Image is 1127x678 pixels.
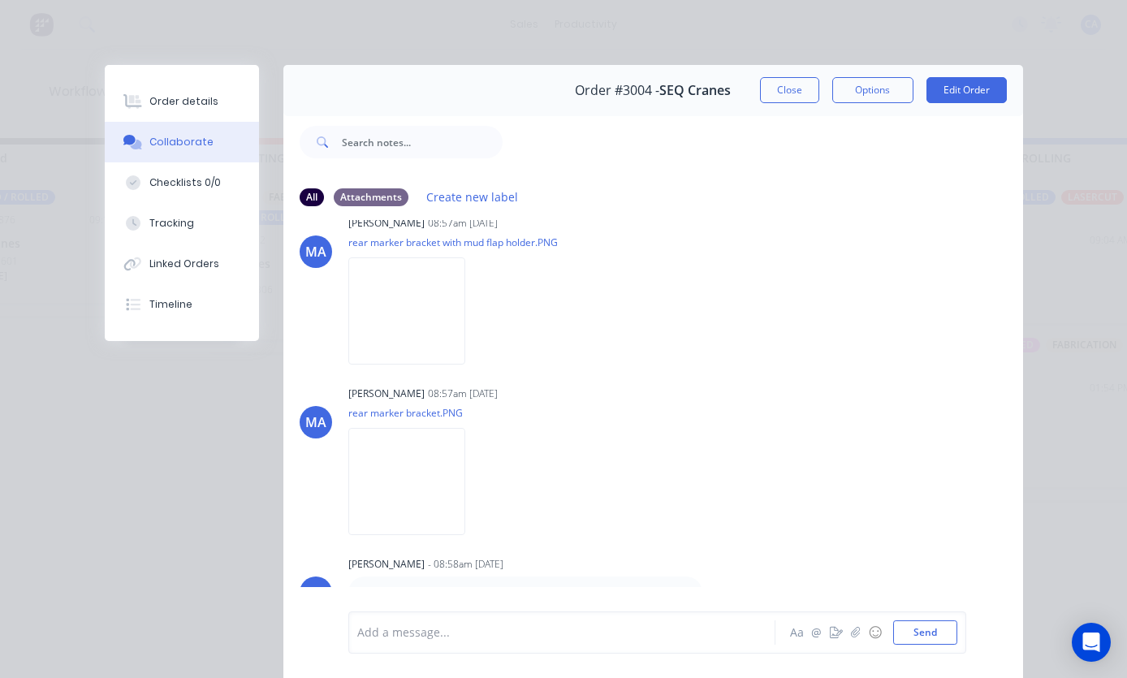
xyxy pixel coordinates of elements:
[893,620,957,645] button: Send
[348,235,558,249] p: rear marker bracket with mud flap holder.PNG
[1072,623,1111,662] div: Open Intercom Messenger
[149,175,221,190] div: Checklists 0/0
[926,77,1007,103] button: Edit Order
[348,406,481,420] p: rear marker bracket.PNG
[149,257,219,271] div: Linked Orders
[866,623,885,642] button: ☺
[659,83,731,98] span: SEQ Cranes
[105,244,259,284] button: Linked Orders
[348,557,425,572] div: [PERSON_NAME]
[428,216,498,231] div: 08:57am [DATE]
[149,135,214,149] div: Collaborate
[105,203,259,244] button: Tracking
[575,83,659,98] span: Order #3004 -
[305,242,326,261] div: MA
[149,297,192,312] div: Timeline
[832,77,913,103] button: Options
[428,387,498,401] div: 08:57am [DATE]
[342,126,503,158] input: Search notes...
[361,585,690,601] p: marker brackets folded at 90 degrees - good side on the outside
[760,77,819,103] button: Close
[149,94,218,109] div: Order details
[105,162,259,203] button: Checklists 0/0
[305,583,326,602] div: MA
[105,122,259,162] button: Collaborate
[807,623,827,642] button: @
[300,188,324,206] div: All
[334,188,408,206] div: Attachments
[348,387,425,401] div: [PERSON_NAME]
[149,216,194,231] div: Tracking
[105,81,259,122] button: Order details
[305,412,326,432] div: MA
[788,623,807,642] button: Aa
[348,216,425,231] div: [PERSON_NAME]
[428,557,503,572] div: - 08:58am [DATE]
[418,186,527,208] button: Create new label
[105,284,259,325] button: Timeline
